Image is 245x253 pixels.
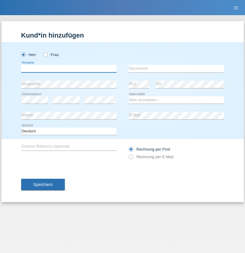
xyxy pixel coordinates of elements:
label: Rechnung per E-Mail [129,155,174,159]
label: Rechnung per Post [129,147,170,151]
a: menu [230,6,242,9]
span: Speichern [33,182,53,187]
label: Herr [21,52,36,57]
i: menu [233,5,239,11]
input: Rechnung per Post [129,147,133,155]
h1: Kund*in hinzufügen [21,32,224,39]
input: Frau [43,52,47,56]
label: Frau [43,52,59,57]
button: Speichern [21,179,65,190]
input: Rechnung per E-Mail [129,155,133,162]
input: Herr [21,52,25,56]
